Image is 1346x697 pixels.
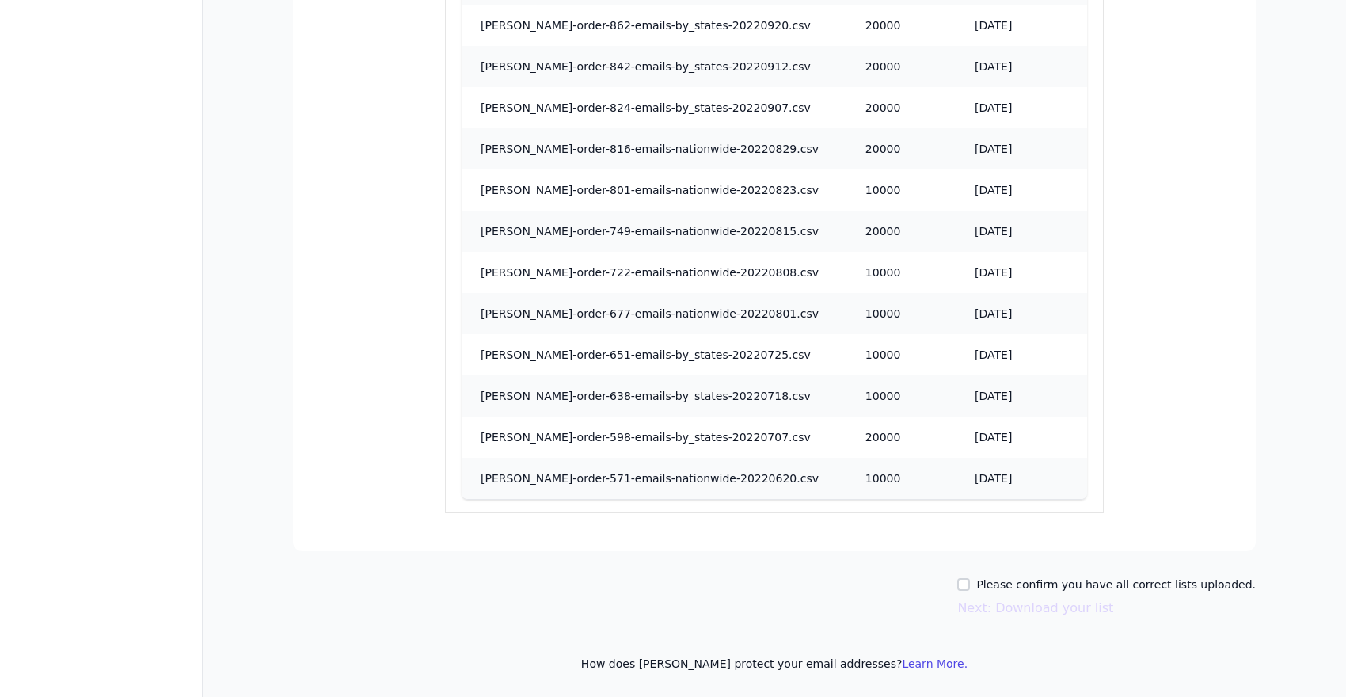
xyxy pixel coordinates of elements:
[957,599,1113,618] button: Next: Download your list
[846,87,956,128] td: 20000
[956,458,1087,499] td: [DATE]
[846,417,956,458] td: 20000
[956,5,1087,46] td: [DATE]
[956,417,1087,458] td: [DATE]
[846,128,956,169] td: 20000
[846,293,956,334] td: 10000
[846,169,956,211] td: 10000
[462,46,846,87] td: [PERSON_NAME]-order-842-emails-by_states-20220912.csv
[462,293,846,334] td: [PERSON_NAME]-order-677-emails-nationwide-20220801.csv
[976,577,1256,592] label: Please confirm you have all correct lists uploaded.
[462,211,846,252] td: [PERSON_NAME]-order-749-emails-nationwide-20220815.csv
[846,334,956,375] td: 10000
[462,128,846,169] td: [PERSON_NAME]-order-816-emails-nationwide-20220829.csv
[462,87,846,128] td: [PERSON_NAME]-order-824-emails-by_states-20220907.csv
[956,252,1087,293] td: [DATE]
[462,334,846,375] td: [PERSON_NAME]-order-651-emails-by_states-20220725.csv
[846,252,956,293] td: 10000
[462,417,846,458] td: [PERSON_NAME]-order-598-emails-by_states-20220707.csv
[956,46,1087,87] td: [DATE]
[462,252,846,293] td: [PERSON_NAME]-order-722-emails-nationwide-20220808.csv
[956,211,1087,252] td: [DATE]
[846,458,956,499] td: 10000
[846,375,956,417] td: 10000
[846,211,956,252] td: 20000
[956,293,1087,334] td: [DATE]
[902,656,968,672] button: Learn More.
[462,5,846,46] td: [PERSON_NAME]-order-862-emails-by_states-20220920.csv
[462,169,846,211] td: [PERSON_NAME]-order-801-emails-nationwide-20220823.csv
[846,46,956,87] td: 20000
[956,87,1087,128] td: [DATE]
[956,128,1087,169] td: [DATE]
[846,5,956,46] td: 20000
[462,458,846,499] td: [PERSON_NAME]-order-571-emails-nationwide-20220620.csv
[462,375,846,417] td: [PERSON_NAME]-order-638-emails-by_states-20220718.csv
[956,375,1087,417] td: [DATE]
[956,169,1087,211] td: [DATE]
[956,334,1087,375] td: [DATE]
[293,656,1256,672] p: How does [PERSON_NAME] protect your email addresses?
